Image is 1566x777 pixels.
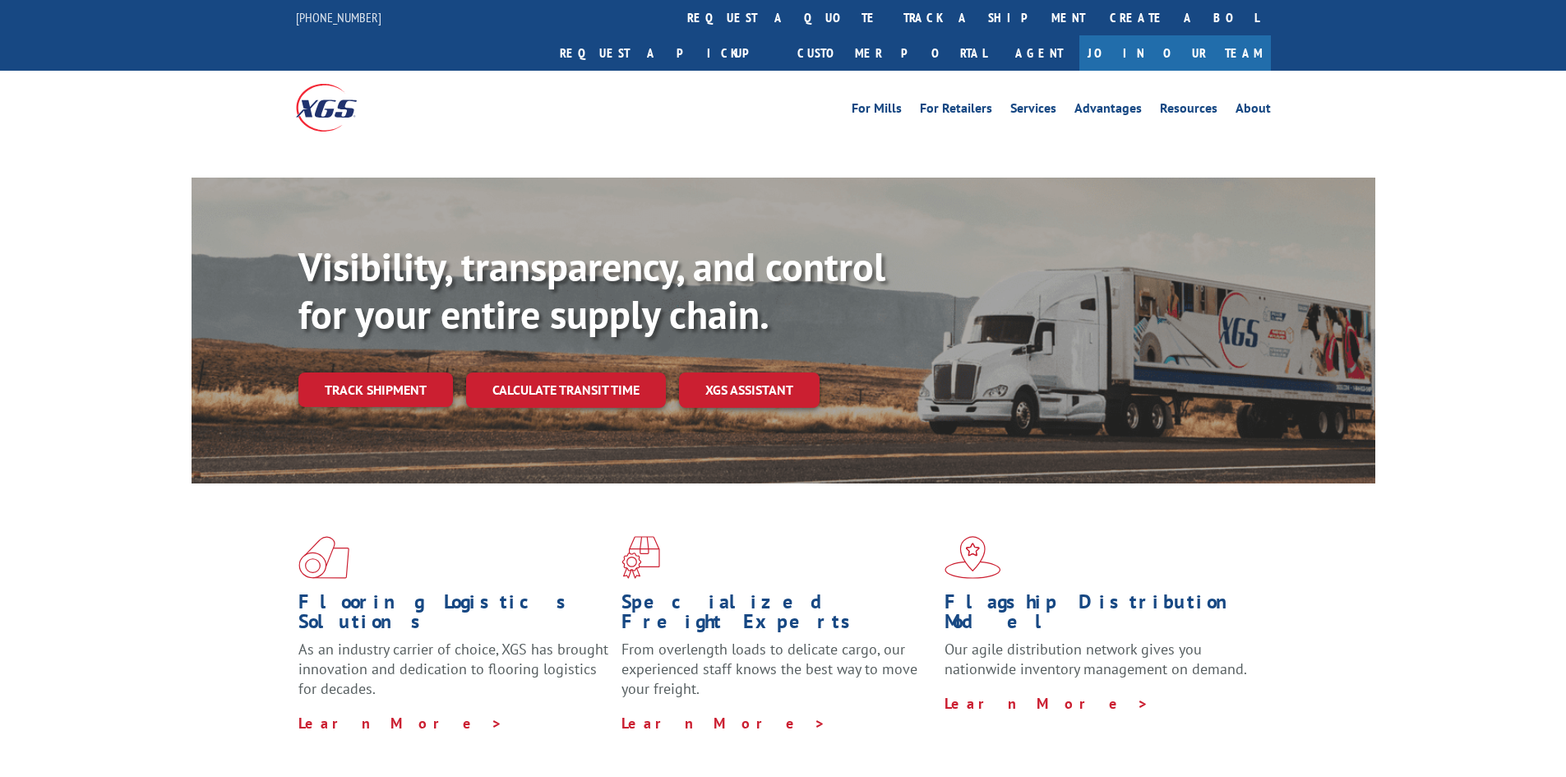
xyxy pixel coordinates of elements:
a: Advantages [1074,102,1142,120]
a: Resources [1160,102,1217,120]
img: xgs-icon-flagship-distribution-model-red [945,536,1001,579]
a: For Mills [852,102,902,120]
a: Request a pickup [547,35,785,71]
a: Calculate transit time [466,372,666,408]
a: XGS ASSISTANT [679,372,820,408]
a: [PHONE_NUMBER] [296,9,381,25]
span: Our agile distribution network gives you nationwide inventory management on demand. [945,640,1247,678]
a: Customer Portal [785,35,999,71]
img: xgs-icon-focused-on-flooring-red [621,536,660,579]
h1: Flooring Logistics Solutions [298,592,609,640]
a: Learn More > [621,714,826,733]
p: From overlength loads to delicate cargo, our experienced staff knows the best way to move your fr... [621,640,932,713]
a: Join Our Team [1079,35,1271,71]
h1: Flagship Distribution Model [945,592,1255,640]
a: About [1236,102,1271,120]
a: Track shipment [298,372,453,407]
a: Learn More > [298,714,503,733]
h1: Specialized Freight Experts [621,592,932,640]
a: Services [1010,102,1056,120]
span: As an industry carrier of choice, XGS has brought innovation and dedication to flooring logistics... [298,640,608,698]
a: Learn More > [945,694,1149,713]
b: Visibility, transparency, and control for your entire supply chain. [298,241,885,340]
a: For Retailers [920,102,992,120]
img: xgs-icon-total-supply-chain-intelligence-red [298,536,349,579]
a: Agent [999,35,1079,71]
